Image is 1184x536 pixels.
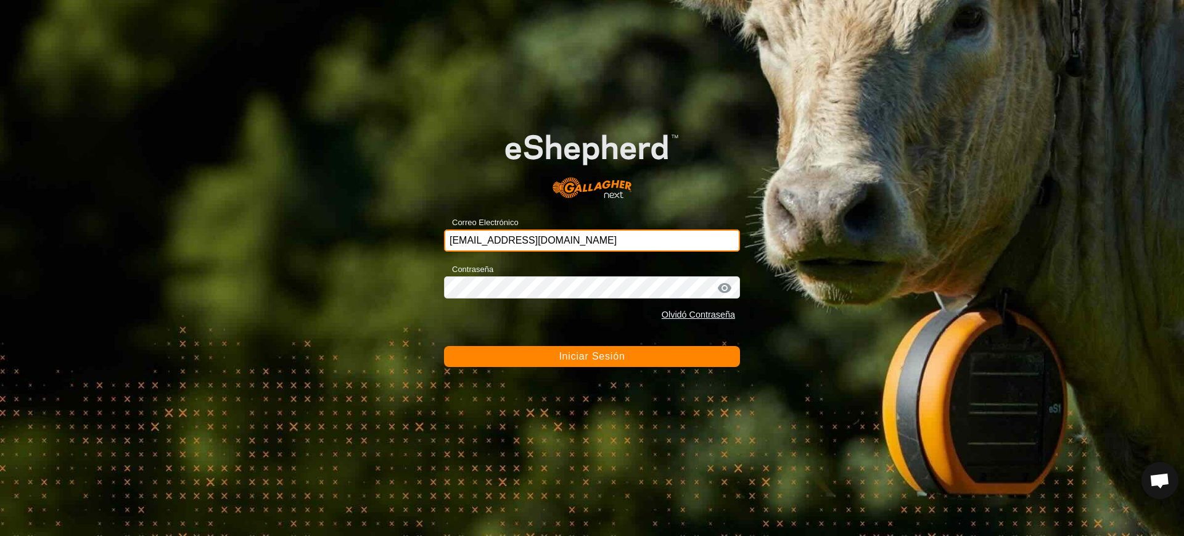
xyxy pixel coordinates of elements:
button: Iniciar Sesión [444,346,740,367]
div: Chat abierto [1141,462,1178,499]
label: Correo Electrónico [444,216,519,229]
span: Iniciar Sesión [559,351,625,361]
a: Olvidó Contraseña [662,310,735,320]
label: Contraseña [444,263,493,276]
img: Logo de eShepherd [474,110,710,211]
input: Correo Electrónico [444,229,740,252]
